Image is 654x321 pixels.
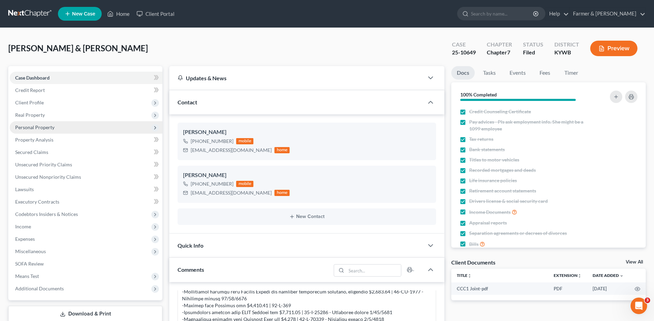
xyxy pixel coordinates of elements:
[191,180,233,187] div: [PHONE_NUMBER]
[274,190,290,196] div: home
[469,219,507,226] span: Appraisal reports
[457,273,472,278] a: Titleunfold_more
[469,198,548,205] span: Drivers license & social security card
[469,241,479,248] span: Bills
[577,274,582,278] i: unfold_more
[10,183,162,196] a: Lawsuits
[487,49,512,56] div: Chapter
[15,224,31,229] span: Income
[15,112,45,118] span: Real Property
[191,147,272,154] div: [EMAIL_ADDRESS][DOMAIN_NAME]
[631,298,647,314] iframe: Intercom live chat
[15,124,54,130] span: Personal Property
[477,66,501,80] a: Tasks
[469,230,567,237] span: Separation agreements or decrees of divorces
[523,41,543,49] div: Status
[15,286,64,291] span: Additional Documents
[546,8,569,20] a: Help
[451,259,495,266] div: Client Documents
[15,211,78,217] span: Codebtors Insiders & Notices
[183,128,431,136] div: [PERSON_NAME]
[460,92,497,97] strong: 100% Completed
[469,108,531,115] span: Credit Counseling Certificate
[467,274,472,278] i: unfold_more
[593,273,624,278] a: Date Added expand_more
[10,196,162,208] a: Executory Contracts
[469,118,591,132] span: Pay advices - Pls ask employment info. She might be a 1099 employee
[10,146,162,158] a: Secured Claims
[236,138,253,144] div: mobile
[178,242,203,249] span: Quick Info
[72,11,95,17] span: New Case
[15,174,81,180] span: Unsecured Nonpriority Claims
[507,49,510,55] span: 7
[471,7,534,20] input: Search by name...
[452,41,476,49] div: Case
[15,273,39,279] span: Means Test
[504,66,531,80] a: Events
[236,181,253,187] div: mobile
[469,146,505,153] span: Bank statements
[487,41,512,49] div: Chapter
[15,236,35,242] span: Expenses
[554,273,582,278] a: Extensionunfold_more
[104,8,133,20] a: Home
[346,265,401,276] input: Search...
[10,72,162,84] a: Case Dashboard
[587,282,629,295] td: [DATE]
[469,167,536,174] span: Recorded mortgages and deeds
[15,186,34,192] span: Lawsuits
[15,162,72,167] span: Unsecured Priority Claims
[133,8,178,20] a: Client Portal
[178,99,197,105] span: Contact
[590,41,637,56] button: Preview
[559,66,584,80] a: Timer
[534,66,556,80] a: Fees
[548,282,587,295] td: PDF
[10,158,162,171] a: Unsecured Priority Claims
[469,209,511,216] span: Income Documents
[178,266,204,273] span: Comments
[15,87,45,93] span: Credit Report
[15,75,50,81] span: Case Dashboard
[469,156,519,163] span: Titles to motor vehicles
[620,274,624,278] i: expand_more
[183,214,431,219] button: New Contact
[554,41,579,49] div: District
[469,177,517,184] span: Life insurance policies
[15,261,44,267] span: SOFA Review
[10,84,162,96] a: Credit Report
[8,43,148,53] span: [PERSON_NAME] & [PERSON_NAME]
[15,248,46,254] span: Miscellaneous
[469,136,493,143] span: Tax returns
[15,137,53,143] span: Property Analysis
[191,189,272,196] div: [EMAIL_ADDRESS][DOMAIN_NAME]
[183,171,431,179] div: [PERSON_NAME]
[554,49,579,56] div: KYWB
[452,49,476,56] div: 25-10649
[10,258,162,270] a: SOFA Review
[15,199,59,205] span: Executory Contracts
[15,149,48,155] span: Secured Claims
[10,134,162,146] a: Property Analysis
[178,74,415,82] div: Updates & News
[451,282,548,295] td: CCC1 Joint-pdf
[626,260,643,265] a: View All
[191,138,233,145] div: [PHONE_NUMBER]
[274,147,290,153] div: home
[451,66,475,80] a: Docs
[570,8,645,20] a: Farmer & [PERSON_NAME]
[523,49,543,56] div: Filed
[10,171,162,183] a: Unsecured Nonpriority Claims
[469,187,536,194] span: Retirement account statements
[645,298,650,303] span: 3
[15,100,44,105] span: Client Profile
